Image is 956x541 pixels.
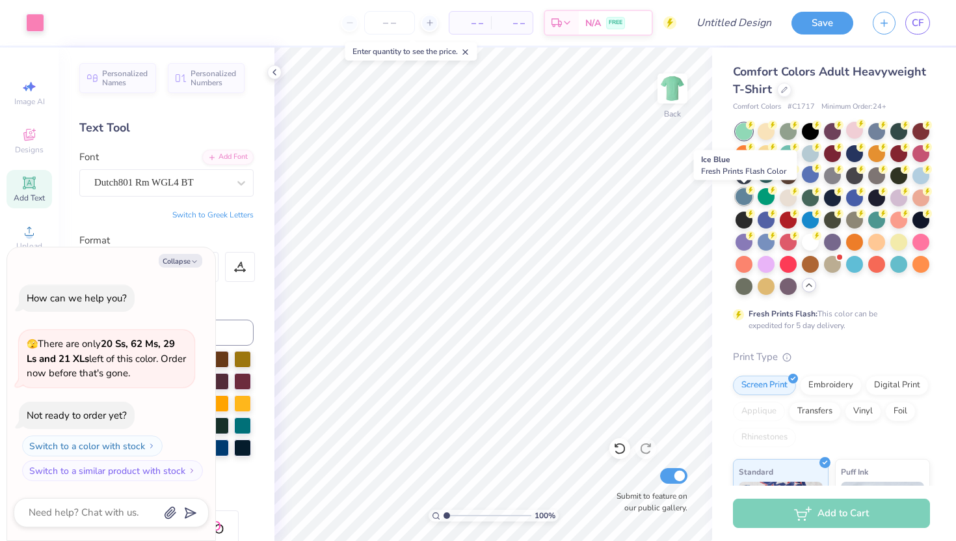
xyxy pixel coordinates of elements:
span: 🫣 [27,338,38,350]
div: How can we help you? [27,292,127,305]
div: Transfers [789,402,841,421]
div: Back [664,108,681,120]
button: Save [791,12,853,35]
span: FREE [609,18,622,27]
label: Submit to feature on our public gallery. [609,490,687,514]
span: CF [912,16,923,31]
label: Font [79,150,99,165]
input: – – [364,11,415,35]
div: Not ready to order yet? [27,409,127,422]
div: Enter quantity to see the price. [345,42,477,61]
div: Add Font [202,150,254,165]
span: There are only left of this color. Order now before that's gone. [27,337,186,380]
div: Print Type [733,350,930,365]
button: Switch to a color with stock [22,436,163,456]
span: # C1717 [788,102,815,113]
span: – – [499,16,525,30]
span: Personalized Names [102,69,148,87]
img: Switch to a color with stock [148,442,155,450]
div: Ice Blue [694,150,797,180]
span: Add Text [14,193,45,203]
div: Format [79,233,255,248]
span: Fresh Prints Flash Color [701,166,786,176]
div: Vinyl [845,402,881,421]
span: Comfort Colors [733,102,781,113]
input: Untitled Design [686,10,782,36]
span: Image AI [14,96,45,107]
span: Upload [16,241,42,251]
span: – – [457,16,483,30]
span: Personalized Numbers [191,69,237,87]
span: 100 % [535,510,555,521]
span: N/A [585,16,601,30]
strong: 20 Ss, 62 Ms, 29 Ls and 21 XLs [27,337,175,365]
span: Puff Ink [841,465,868,479]
span: Minimum Order: 24 + [821,102,886,113]
div: Embroidery [800,376,862,395]
button: Switch to a similar product with stock [22,460,203,481]
span: Designs [15,145,44,155]
button: Collapse [159,254,202,268]
img: Back [659,76,685,102]
span: Comfort Colors Adult Heavyweight T-Shirt [733,64,926,97]
div: Screen Print [733,376,796,395]
div: This color can be expedited for 5 day delivery. [749,308,909,331]
img: Switch to a similar product with stock [188,467,196,475]
a: CF [905,12,930,35]
strong: Fresh Prints Flash: [749,309,817,319]
div: Applique [733,402,785,421]
div: Rhinestones [733,428,796,447]
div: Text Tool [79,119,254,137]
span: Standard [739,465,773,479]
button: Switch to Greek Letters [172,210,254,220]
div: Digital Print [866,376,929,395]
div: Foil [885,402,916,421]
